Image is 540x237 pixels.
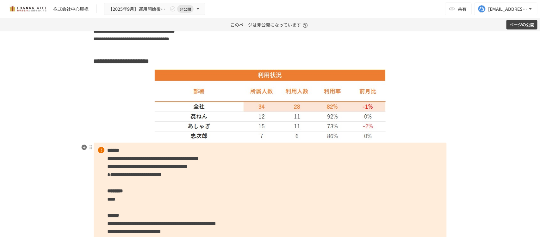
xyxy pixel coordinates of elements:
[53,6,89,12] div: 株式会社中心屋様
[506,20,537,30] button: ページの公開
[445,3,472,15] button: 共有
[8,4,48,14] img: mMP1OxWUAhQbsRWCurg7vIHe5HqDpP7qZo7fRoNLXQh
[155,69,386,140] img: DHCPSAA36ml6dXBKBQVAOtD079dAnVBdDy8LV5hYIeI
[458,5,467,12] span: 共有
[230,18,310,31] p: このページは非公開になっています
[108,5,168,13] span: 【2025年9月】運用開始後振り返りミーティング
[104,3,205,15] button: 【2025年9月】運用開始後振り返りミーティング非公開
[488,5,527,13] div: [EMAIL_ADDRESS][DOMAIN_NAME]
[177,6,194,12] span: 非公開
[474,3,537,15] button: [EMAIL_ADDRESS][DOMAIN_NAME]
